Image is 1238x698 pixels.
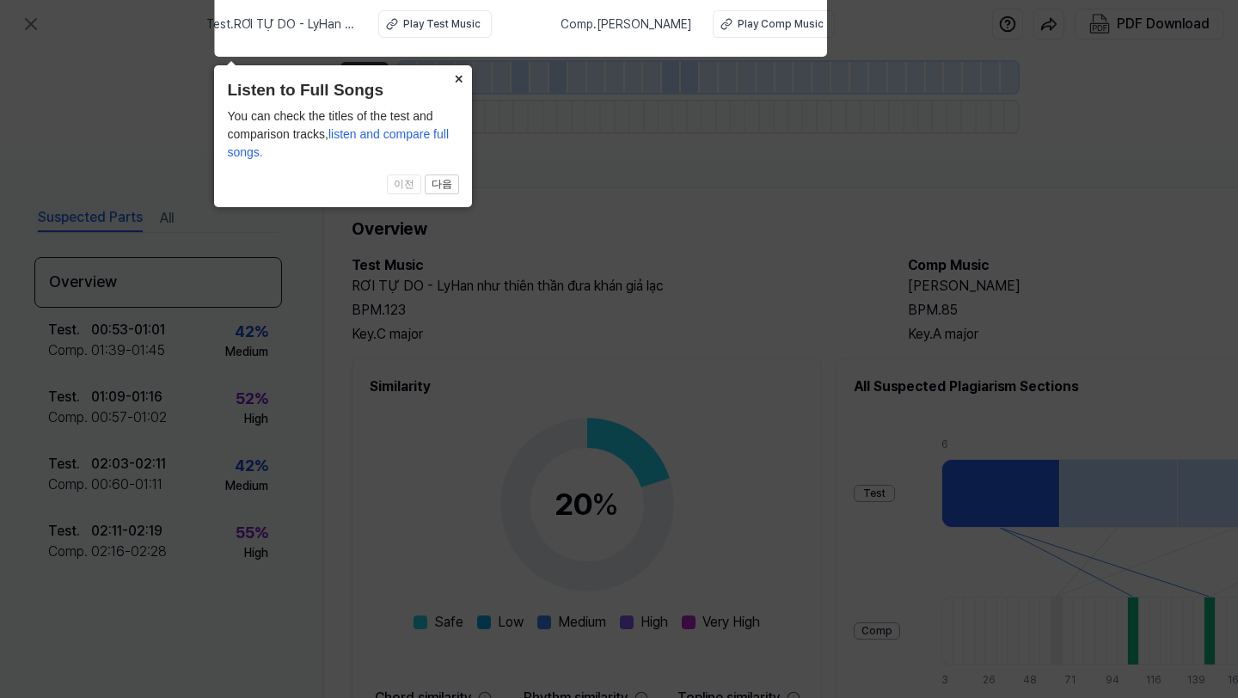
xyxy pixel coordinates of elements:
[227,78,459,103] header: Listen to Full Songs
[713,10,835,38] button: Play Comp Music
[403,16,481,32] div: Play Test Music
[561,15,692,34] span: Comp . [PERSON_NAME]
[444,65,472,89] button: Close
[206,15,358,34] span: Test . RƠI TỰ DO - LyHan như thiên thần đưa khán giả lạc
[227,107,459,162] div: You can check the titles of the test and comparison tracks,
[425,174,459,195] button: 다음
[738,16,824,32] div: Play Comp Music
[227,127,449,159] span: listen and compare full songs.
[378,10,492,38] button: Play Test Music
